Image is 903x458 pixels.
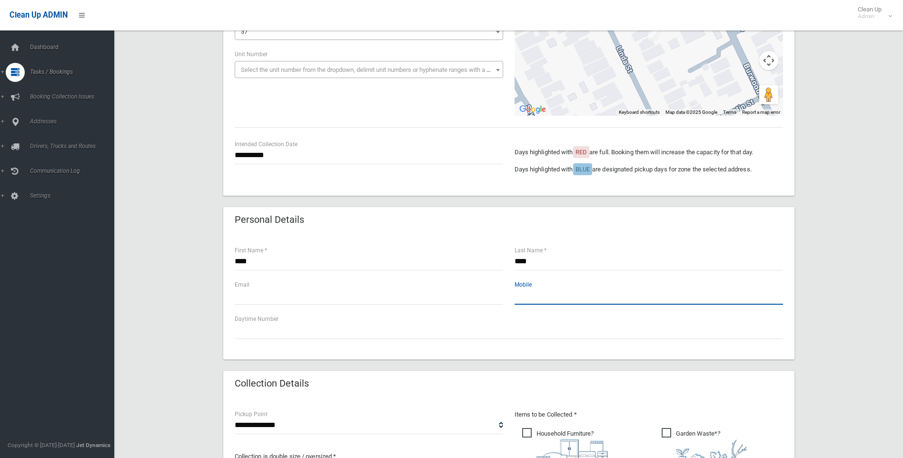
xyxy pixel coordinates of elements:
[515,409,783,420] p: Items to be Collected *
[27,168,121,174] span: Communication Log
[10,10,68,20] span: Clean Up ADMIN
[517,103,548,116] a: Open this area in Google Maps (opens a new window)
[576,166,590,173] span: BLUE
[665,110,717,115] span: Map data ©2025 Google
[237,25,501,39] span: 37
[619,109,660,116] button: Keyboard shortcuts
[76,442,110,448] strong: Jet Dynamics
[235,23,503,40] span: 37
[8,442,75,448] span: Copyright © [DATE]-[DATE]
[223,374,320,393] header: Collection Details
[27,143,121,149] span: Drivers, Trucks and Routes
[515,164,783,175] p: Days highlighted with are designated pickup days for zone the selected address.
[853,6,891,20] span: Clean Up
[241,66,507,73] span: Select the unit number from the dropdown, delimit unit numbers or hyphenate ranges with a comma
[27,93,121,100] span: Booking Collection Issues
[517,103,548,116] img: Google
[759,51,778,70] button: Map camera controls
[27,192,121,199] span: Settings
[742,110,780,115] a: Report a map error
[27,118,121,125] span: Addresses
[241,28,248,35] span: 37
[223,210,316,229] header: Personal Details
[27,44,121,50] span: Dashboard
[27,69,121,75] span: Tasks / Bookings
[576,149,587,156] span: RED
[858,13,882,20] small: Admin
[723,110,736,115] a: Terms (opens in new tab)
[648,25,660,41] div: 37 Linda Street, BELFIELD NSW 2191
[515,147,783,158] p: Days highlighted with are full. Booking them will increase the capacity for that day.
[759,85,778,104] button: Drag Pegman onto the map to open Street View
